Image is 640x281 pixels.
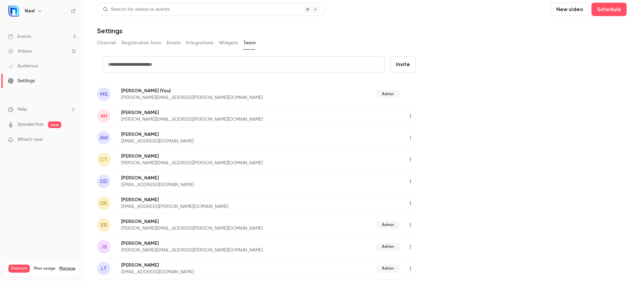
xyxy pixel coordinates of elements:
[121,247,320,254] p: [PERSON_NAME][EMAIL_ADDRESS][PERSON_NAME][DOMAIN_NAME]
[25,8,34,14] h6: Nexl
[101,243,107,251] span: JS
[121,218,320,225] p: [PERSON_NAME]
[219,38,238,48] button: Widgets
[103,6,170,13] div: Search for videos or events
[121,138,300,145] p: [EMAIL_ADDRESS][DOMAIN_NAME]
[100,134,108,142] span: AW
[97,38,116,48] button: Channel
[34,266,55,271] span: Plan usage
[121,225,320,232] p: [PERSON_NAME][EMAIL_ADDRESS][PERSON_NAME][DOMAIN_NAME]
[121,160,334,166] p: [PERSON_NAME][EMAIL_ADDRESS][PERSON_NAME][DOMAIN_NAME]
[376,265,400,273] span: Admin
[121,269,285,275] p: [EMAIL_ADDRESS][DOMAIN_NAME]
[100,199,107,207] span: DK
[551,3,589,16] button: New video
[121,175,300,181] p: [PERSON_NAME]
[100,112,107,120] span: AH
[121,262,285,269] p: [PERSON_NAME]
[390,56,416,72] button: Invite
[8,48,32,55] div: Videos
[17,121,44,128] a: SpeakerHub
[8,6,19,16] img: Nexl
[48,121,61,128] span: new
[8,265,30,273] span: Premium
[121,94,320,101] p: [PERSON_NAME][EMAIL_ADDRESS][PERSON_NAME][DOMAIN_NAME]
[8,106,76,113] li: help-dropdown-opener
[243,38,256,48] button: Team
[121,203,317,210] p: [EMAIL_ADDRESS][PERSON_NAME][DOMAIN_NAME]
[101,221,107,229] span: ER
[376,243,400,251] span: Admin
[591,3,627,16] button: Schedule
[101,265,107,273] span: LT
[100,177,107,185] span: DD
[376,90,400,98] span: Admin
[122,38,161,48] button: Registration form
[121,240,320,247] p: [PERSON_NAME]
[100,90,107,98] span: MS
[121,181,300,188] p: [EMAIL_ADDRESS][DOMAIN_NAME]
[121,196,317,203] p: [PERSON_NAME]
[186,38,214,48] button: Integrations
[68,137,76,143] iframe: Noticeable Trigger
[159,87,171,94] span: (You)
[121,116,334,123] p: [PERSON_NAME][EMAIL_ADDRESS][PERSON_NAME][DOMAIN_NAME]
[100,156,107,164] span: CT
[8,77,35,84] div: Settings
[97,27,123,35] h1: Settings
[8,63,38,69] div: Audience
[376,221,400,229] span: Admin
[121,131,300,138] p: [PERSON_NAME]
[121,153,334,160] p: [PERSON_NAME]
[121,87,320,94] p: [PERSON_NAME]
[167,38,181,48] button: Emails
[17,136,43,143] span: What's new
[17,106,27,113] span: Help
[121,109,334,116] p: [PERSON_NAME]
[59,266,75,271] a: Manage
[8,33,31,40] div: Events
